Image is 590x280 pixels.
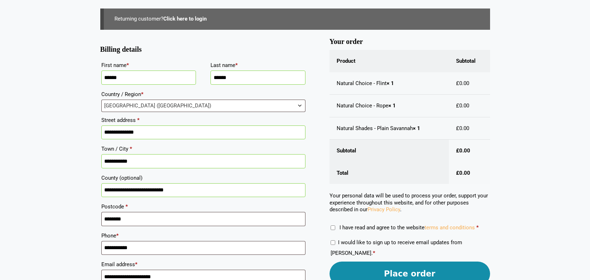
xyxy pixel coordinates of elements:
td: Natural Choice - Flint [330,72,449,95]
td: Natural Shades - Plain Savannah [330,117,449,140]
th: Total [330,162,449,184]
label: Email address [101,259,305,270]
td: Natural Choice - Rope [330,95,449,117]
th: Subtotal [449,50,490,72]
bdi: 0.00 [456,147,470,154]
h3: Billing details [100,48,307,51]
span: (optional) [119,175,142,181]
label: I would like to sign up to receive email updates from [PERSON_NAME]. [331,239,462,256]
bdi: 0.00 [456,125,469,131]
span: I have read and agree to the website [339,224,475,231]
th: Subtotal [330,140,449,162]
label: Last name [210,60,305,71]
label: County [101,173,305,183]
a: Privacy Policy [367,206,400,213]
div: Returning customer? [100,9,490,30]
span: United Kingdom (UK) [102,100,305,112]
label: Postcode [101,201,305,212]
abbr: required [476,224,479,231]
label: Country / Region [101,89,305,100]
span: Country / Region [101,100,305,112]
a: terms and conditions [425,224,475,231]
bdi: 0.00 [456,170,470,176]
bdi: 0.00 [456,80,469,86]
a: Click here to login [163,16,207,22]
span: £ [456,170,459,176]
span: £ [456,125,459,131]
span: £ [456,102,459,109]
span: £ [456,80,459,86]
input: I have read and agree to the websiteterms and conditions * [331,225,335,230]
h3: Your order [330,40,490,43]
label: First name [101,60,196,71]
strong: × 1 [388,102,396,109]
input: I would like to sign up to receive email updates from [PERSON_NAME]. [331,240,335,245]
label: Street address [101,115,305,125]
strong: × 1 [387,80,394,86]
bdi: 0.00 [456,102,469,109]
label: Phone [101,230,305,241]
span: £ [456,147,459,154]
label: Town / City [101,144,305,154]
th: Product [330,50,449,72]
p: Your personal data will be used to process your order, support your experience throughout this we... [330,192,490,213]
strong: × 1 [413,125,420,131]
